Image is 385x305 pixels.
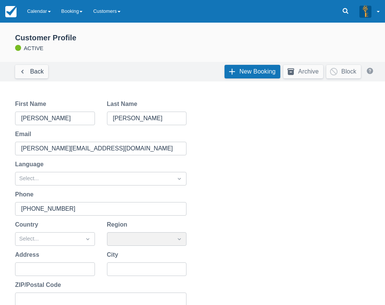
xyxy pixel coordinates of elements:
[6,33,379,53] div: ACTIVE
[84,235,92,243] span: Dropdown icon
[225,65,280,78] a: New Booking
[15,280,64,290] label: ZIP/Postal Code
[107,250,121,259] label: City
[15,250,42,259] label: Address
[359,5,371,17] img: A3
[107,100,141,109] label: Last Name
[176,175,183,182] span: Dropdown icon
[283,65,323,78] button: Archive
[15,220,41,229] label: Country
[15,65,48,78] a: Back
[107,220,130,229] label: Region
[15,100,49,109] label: First Name
[15,190,37,199] label: Phone
[326,65,361,78] button: Block
[15,160,47,169] label: Language
[15,33,379,43] div: Customer Profile
[19,175,169,183] div: Select...
[15,130,34,139] label: Email
[5,6,17,17] img: checkfront-main-nav-mini-logo.png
